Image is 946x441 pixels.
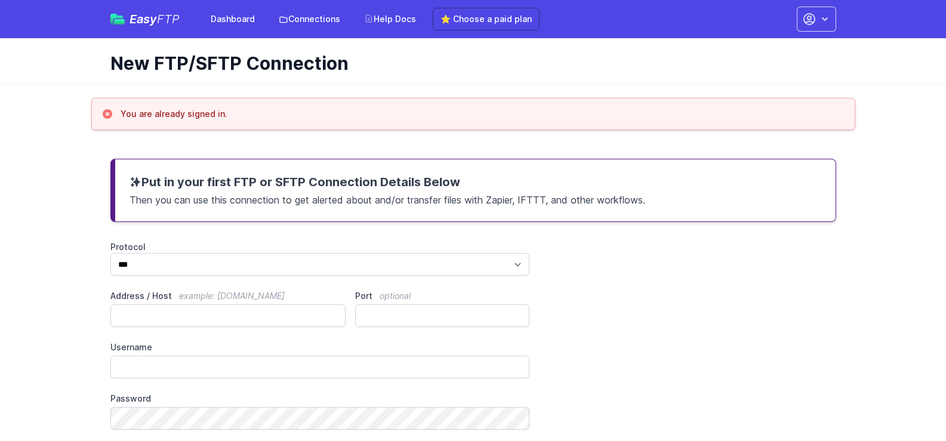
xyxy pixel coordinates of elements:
[179,291,285,301] span: example: [DOMAIN_NAME]
[110,14,125,24] img: easyftp_logo.png
[110,393,530,405] label: Password
[130,190,821,207] p: Then you can use this connection to get alerted about and/or transfer files with Zapier, IFTTT, a...
[110,290,346,302] label: Address / Host
[380,291,411,301] span: optional
[110,341,530,353] label: Username
[355,290,529,302] label: Port
[433,8,540,30] a: ⭐ Choose a paid plan
[204,8,262,30] a: Dashboard
[110,13,180,25] a: EasyFTP
[157,12,180,26] span: FTP
[272,8,347,30] a: Connections
[357,8,423,30] a: Help Docs
[110,53,827,74] h1: New FTP/SFTP Connection
[130,174,821,190] h3: Put in your first FTP or SFTP Connection Details Below
[121,108,227,120] h3: You are already signed in.
[110,241,530,253] label: Protocol
[130,13,180,25] span: Easy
